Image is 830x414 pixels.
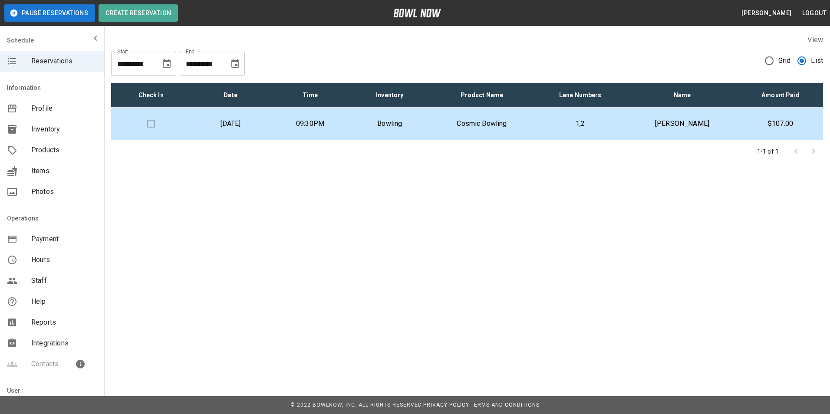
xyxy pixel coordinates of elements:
[534,83,626,108] th: Lane Numbers
[227,55,244,72] button: Choose date, selected date is Sep 13, 2025
[738,5,795,21] button: [PERSON_NAME]
[270,83,350,108] th: Time
[31,124,97,135] span: Inventory
[31,255,97,265] span: Hours
[158,55,175,72] button: Choose date, selected date is Aug 13, 2025
[31,234,97,244] span: Payment
[423,402,469,408] a: Privacy Policy
[31,103,97,114] span: Profile
[111,83,191,108] th: Check In
[99,4,178,22] button: Create Reservation
[471,402,540,408] a: Terms and Conditions
[633,118,731,129] p: [PERSON_NAME]
[437,118,527,129] p: Cosmic Bowling
[811,56,823,66] span: List
[430,83,534,108] th: Product Name
[198,118,263,129] p: [DATE]
[31,187,97,197] span: Photos
[31,317,97,328] span: Reports
[626,83,738,108] th: Name
[31,338,97,348] span: Integrations
[738,83,823,108] th: Amount Paid
[745,118,816,129] p: $107.00
[778,56,791,66] span: Grid
[191,83,270,108] th: Date
[357,118,422,129] p: Bowling
[31,276,97,286] span: Staff
[31,296,97,307] span: Help
[31,56,97,66] span: Reservations
[541,118,619,129] p: 1,2
[799,5,830,21] button: Logout
[350,83,429,108] th: Inventory
[393,9,441,17] img: logo
[757,147,779,156] p: 1-1 of 1
[290,402,423,408] span: © 2022 BowlNow, Inc. All Rights Reserved.
[4,4,95,22] button: Pause Reservations
[277,118,343,129] p: 09:30PM
[31,166,97,176] span: Items
[31,145,97,155] span: Products
[807,36,823,44] label: View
